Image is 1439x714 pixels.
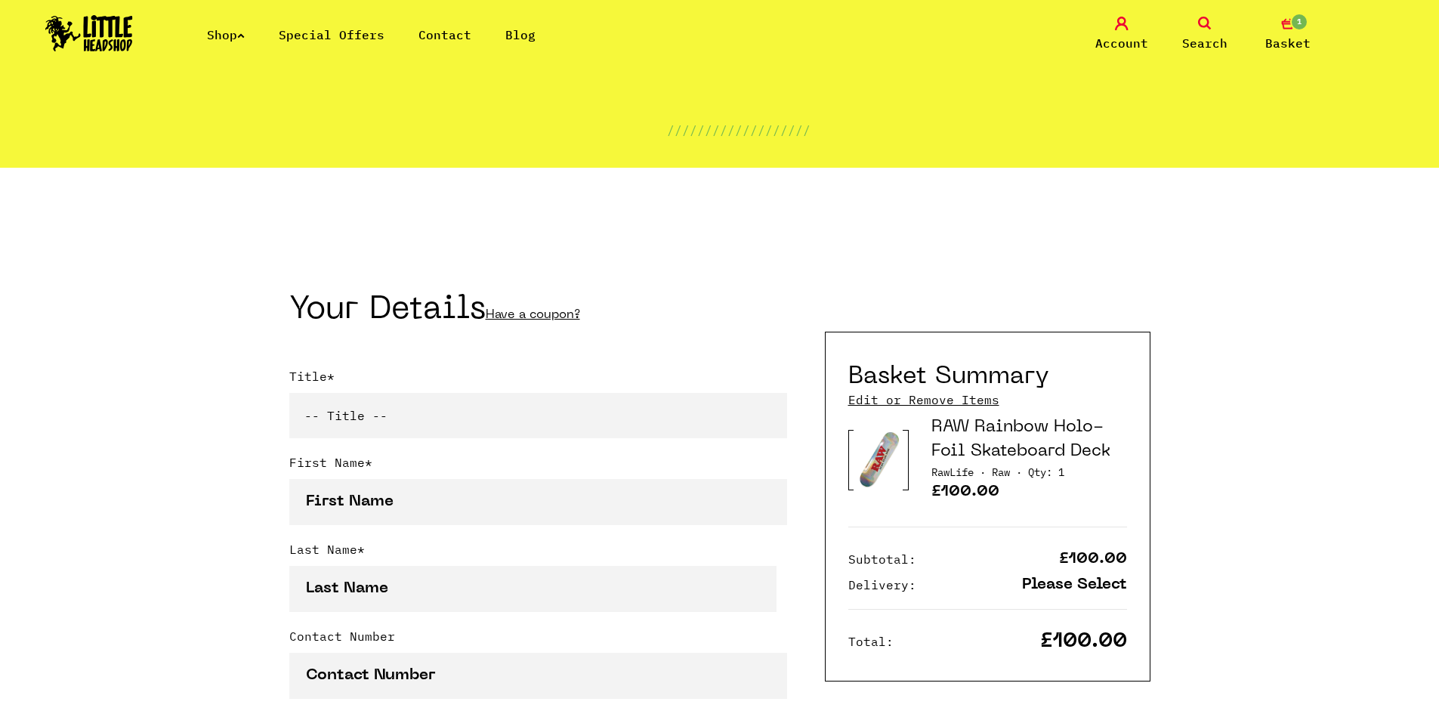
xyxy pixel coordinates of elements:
a: 1 Basket [1250,17,1326,52]
p: Please Select [1022,577,1127,593]
p: Total: [848,632,894,651]
p: £100.00 [931,484,1127,504]
h2: Basket Summary [848,363,1049,391]
label: Contact Number [289,627,787,653]
label: Last Name [289,540,787,566]
p: £100.00 [1040,634,1127,650]
input: Last Name [289,566,777,612]
input: First Name [289,479,787,525]
span: 1 [1290,13,1308,31]
label: Title [289,367,787,393]
a: Search [1167,17,1243,52]
a: Edit or Remove Items [848,391,999,408]
input: Contact Number [289,653,787,699]
a: Contact [418,27,471,42]
span: Quantity [1028,465,1064,479]
p: £100.00 [1059,552,1127,567]
span: Account [1095,34,1148,52]
h2: Your Details [289,296,787,329]
a: Shop [207,27,245,42]
a: RAW Rainbow Holo-Foil Skateboard Deck [931,419,1110,459]
p: /////////////////// [667,121,811,139]
span: Category [931,465,986,479]
span: Search [1182,34,1227,52]
p: Delivery: [848,576,916,594]
a: Blog [505,27,536,42]
label: First Name [289,453,787,479]
a: Have a coupon? [486,309,580,321]
a: Special Offers [279,27,384,42]
span: Basket [1265,34,1311,52]
span: Brand [992,465,1022,479]
img: Little Head Shop Logo [45,15,133,51]
img: Product [854,429,903,490]
p: Subtotal: [848,550,916,568]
